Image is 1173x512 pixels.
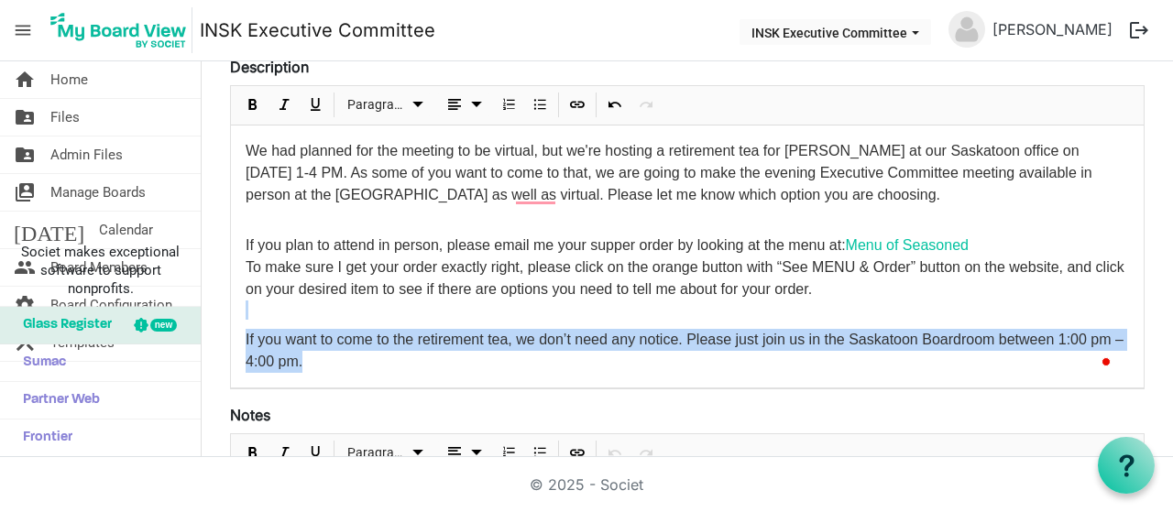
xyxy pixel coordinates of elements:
[237,86,269,125] div: Bold
[337,86,434,125] div: Formats
[437,441,490,464] button: dropdownbutton
[246,237,969,253] span: If you plan to attend in person, please email me your supper order by looking at the menu at:
[230,404,270,426] label: Notes
[1120,11,1158,49] button: logout
[497,441,521,464] button: Numbered List
[14,61,36,98] span: home
[562,434,593,473] div: Insert Link
[599,86,630,125] div: Undo
[530,475,643,494] a: © 2025 - Societ
[493,86,524,125] div: Numbered List
[8,243,192,298] span: Societ makes exceptional software to support nonprofits.
[300,434,331,473] div: Underline
[246,332,1124,369] span: If you want to come to the retirement tea, we don’t need any notice. Please just join us in the S...
[341,93,432,116] button: Paragraph dropdownbutton
[246,259,1124,297] span: To make sure I get your order exactly right, please click on the orange button with “See MENU & O...
[434,86,494,125] div: Alignments
[237,434,269,473] div: Bold
[200,12,435,49] a: INSK Executive Committee
[493,434,524,473] div: Numbered List
[528,93,553,116] button: Bulleted List
[5,13,40,48] span: menu
[45,7,192,53] img: My Board View Logo
[524,434,555,473] div: Bulleted List
[740,19,931,45] button: INSK Executive Committee dropdownbutton
[241,441,266,464] button: Bold
[341,441,432,464] button: Paragraph dropdownbutton
[45,7,200,53] a: My Board View Logo
[337,434,434,473] div: Formats
[562,86,593,125] div: Insert Link
[241,93,266,116] button: Bold
[272,441,297,464] button: Italic
[14,136,36,173] span: folder_shared
[14,212,84,248] span: [DATE]
[300,86,331,125] div: Underline
[150,319,177,332] div: new
[14,307,112,343] span: Glass Register
[50,61,88,98] span: Home
[269,434,300,473] div: Italic
[434,434,494,473] div: Alignments
[14,99,36,136] span: folder_shared
[528,441,553,464] button: Bulleted List
[948,11,985,48] img: no-profile-picture.svg
[603,93,628,116] button: Undo
[14,344,66,381] span: Sumac
[303,441,328,464] button: Underline
[14,382,100,419] span: Partner Web
[985,11,1120,48] a: [PERSON_NAME]
[246,143,1092,202] span: We had planned for the meeting to be virtual, but we're hosting a retirement tea for [PERSON_NAME...
[846,237,969,253] a: Menu of Seasoned
[14,419,72,456] span: Frontier
[437,93,490,116] button: dropdownbutton
[50,99,80,136] span: Files
[230,56,309,78] label: Description
[347,441,407,464] span: Paragraph
[231,125,1144,387] div: To enrich screen reader interactions, please activate Accessibility in Grammarly extension settings
[14,174,36,211] span: switch_account
[50,136,123,173] span: Admin Files
[269,86,300,125] div: Italic
[497,93,521,116] button: Numbered List
[50,174,146,211] span: Manage Boards
[347,93,407,116] span: Paragraph
[272,93,297,116] button: Italic
[303,93,328,116] button: Underline
[565,93,590,116] button: Insert Link
[565,441,590,464] button: Insert Link
[99,212,153,248] span: Calendar
[524,86,555,125] div: Bulleted List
